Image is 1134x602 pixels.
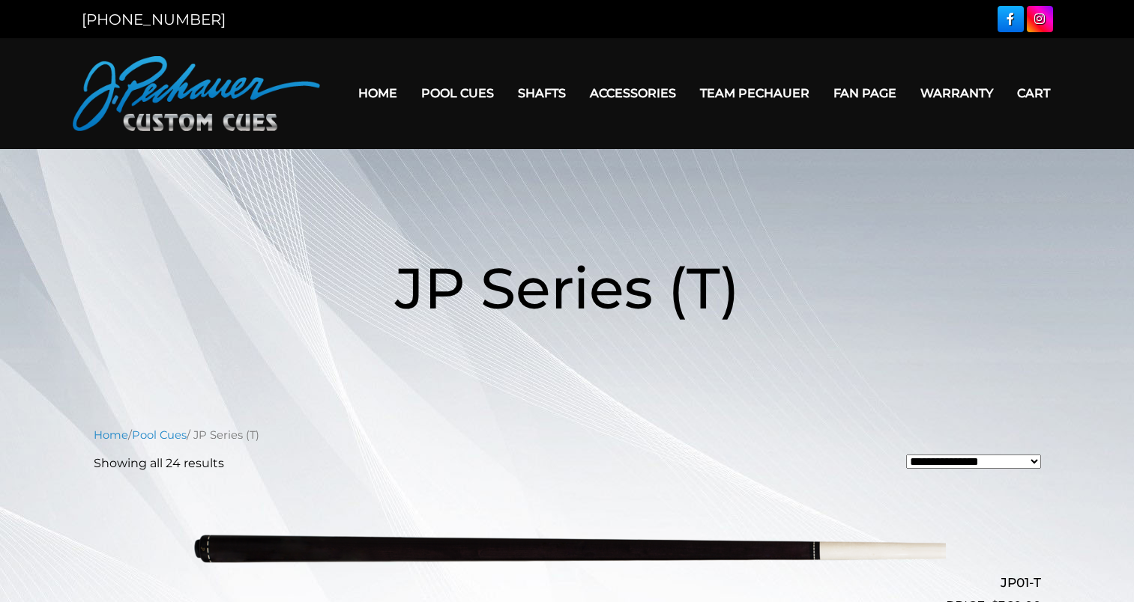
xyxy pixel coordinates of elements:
[688,74,821,112] a: Team Pechauer
[506,74,578,112] a: Shafts
[94,428,128,442] a: Home
[906,454,1041,469] select: Shop order
[1005,74,1062,112] a: Cart
[346,74,409,112] a: Home
[73,56,320,131] img: Pechauer Custom Cues
[82,10,226,28] a: [PHONE_NUMBER]
[578,74,688,112] a: Accessories
[94,569,1041,597] h2: JP01-T
[821,74,908,112] a: Fan Page
[132,428,187,442] a: Pool Cues
[409,74,506,112] a: Pool Cues
[94,427,1041,443] nav: Breadcrumb
[94,454,224,472] p: Showing all 24 results
[908,74,1005,112] a: Warranty
[395,253,740,323] span: JP Series (T)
